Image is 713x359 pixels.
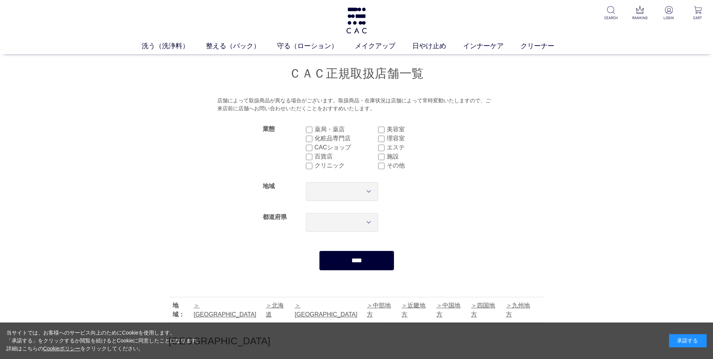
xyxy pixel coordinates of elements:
a: RANKING [631,6,649,21]
p: RANKING [631,15,649,21]
a: 洗う（洗浄料） [142,41,206,51]
a: 整える（パック） [206,41,277,51]
label: エステ [387,143,450,152]
div: 地域： [173,301,190,319]
label: 美容室 [387,125,450,134]
a: 日やけ止め [412,41,463,51]
p: CART [689,15,707,21]
a: 中国地方 [436,302,460,318]
label: 理容室 [387,134,450,143]
a: Cookieポリシー [43,345,81,351]
div: 承諾する [669,334,707,347]
a: インナーケア [463,41,521,51]
label: 薬局・薬店 [315,125,378,134]
a: 近畿地方 [401,302,425,318]
label: 百貨店 [315,152,378,161]
a: SEARCH [602,6,620,21]
img: logo [345,8,368,33]
p: LOGIN [660,15,678,21]
label: 都道府県 [263,214,287,220]
h1: ＣＡＣ正規取扱店舗一覧 [169,65,545,82]
a: クリーナー [521,41,571,51]
label: その他 [387,161,450,170]
label: 地域 [263,183,275,189]
a: 守る（ローション） [277,41,355,51]
label: クリニック [315,161,378,170]
label: 化粧品専門店 [315,134,378,143]
a: [GEOGRAPHIC_DATA] [194,302,256,318]
a: 北海道 [266,302,284,318]
label: 業態 [263,126,275,132]
a: 九州地方 [506,302,530,318]
a: CART [689,6,707,21]
label: 施設 [387,152,450,161]
label: CACショップ [315,143,378,152]
a: 中部地方 [367,302,391,318]
div: 当サイトでは、お客様へのサービス向上のためにCookieを使用します。 「承諾する」をクリックするか閲覧を続けるとCookieに同意したことになります。 詳細はこちらの をクリックしてください。 [6,329,202,353]
a: LOGIN [660,6,678,21]
a: メイクアップ [355,41,412,51]
div: 店舗によって取扱商品が異なる場合がございます。取扱商品・在庫状況は店舗によって常時変動いたしますので、ご来店前に店舗へお問い合わせいただくことをおすすめいたします。 [217,97,496,113]
a: [GEOGRAPHIC_DATA] [295,302,357,318]
a: 四国地方 [471,302,495,318]
p: SEARCH [602,15,620,21]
